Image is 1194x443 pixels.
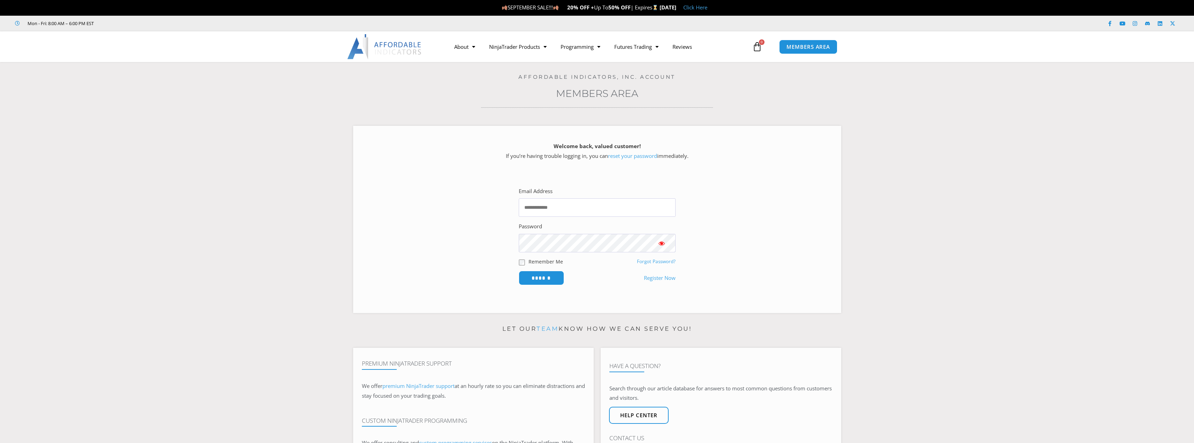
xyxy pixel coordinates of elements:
span: SEPTEMBER SALE!!! Up To | Expires [502,4,660,11]
h4: Premium NinjaTrader Support [362,360,585,367]
span: We offer [362,382,382,389]
img: LogoAI | Affordable Indicators – NinjaTrader [347,34,422,59]
a: Affordable Indicators, Inc. Account [518,74,676,80]
h4: Custom NinjaTrader Programming [362,417,585,424]
h4: Have A Question? [609,362,832,369]
label: Remember Me [528,258,563,265]
a: premium NinjaTrader support [382,382,455,389]
p: Let our know how we can serve you! [353,323,841,335]
a: team [537,325,558,332]
strong: Welcome back, valued customer! [554,143,641,150]
a: MEMBERS AREA [779,40,837,54]
a: Help center [609,407,669,424]
strong: 20% OFF + [567,4,594,11]
nav: Menu [447,39,751,55]
a: Click Here [683,4,707,11]
a: NinjaTrader Products [482,39,554,55]
a: Programming [554,39,607,55]
p: Search through our article database for answers to most common questions from customers and visit... [609,384,832,403]
a: reset your password [608,152,657,159]
span: Mon - Fri: 8:00 AM – 6:00 PM EST [26,19,94,28]
a: Register Now [644,273,676,283]
img: ⌛ [653,5,658,10]
label: Email Address [519,186,553,196]
a: Reviews [666,39,699,55]
span: 0 [759,39,765,45]
strong: 50% OFF [608,4,631,11]
a: About [447,39,482,55]
span: Help center [620,413,657,418]
h4: Contact Us [609,435,832,442]
a: 0 [742,37,773,57]
span: MEMBERS AREA [786,44,830,49]
iframe: Customer reviews powered by Trustpilot [104,20,208,27]
img: 🍂 [553,5,558,10]
a: Futures Trading [607,39,666,55]
label: Password [519,222,542,231]
a: Forgot Password? [637,258,676,265]
a: Members Area [556,87,638,99]
img: 🍂 [502,5,507,10]
strong: [DATE] [660,4,676,11]
p: If you’re having trouble logging in, you can immediately. [365,142,829,161]
span: at an hourly rate so you can eliminate distractions and stay focused on your trading goals. [362,382,585,399]
button: Show password [648,234,676,252]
